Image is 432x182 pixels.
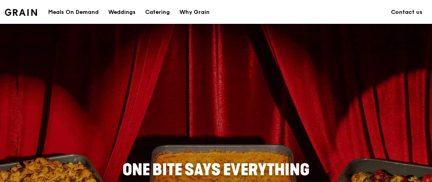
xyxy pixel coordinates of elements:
[108,0,136,24] div: Weddings
[175,0,214,24] a: Why Grain
[179,0,210,24] div: Why Grain
[145,0,170,24] div: Catering
[5,9,37,16] img: Grain
[386,0,427,24] a: Contact us
[48,0,99,24] div: Meals On Demand
[140,0,175,24] a: Catering
[103,0,140,24] a: Weddings
[123,161,309,180] span: ONE BITE SAYS EVERYTHING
